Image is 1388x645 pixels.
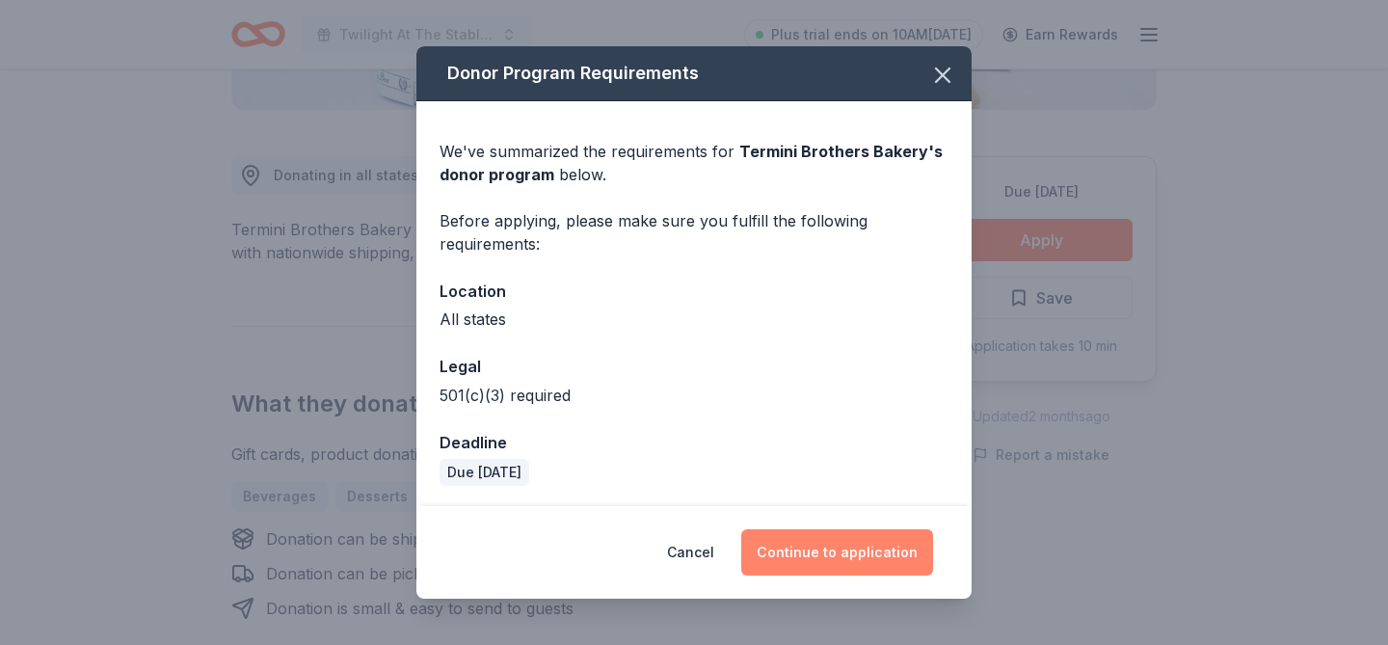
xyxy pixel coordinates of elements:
div: Deadline [440,430,948,455]
div: Before applying, please make sure you fulfill the following requirements: [440,209,948,255]
div: We've summarized the requirements for below. [440,140,948,186]
div: 501(c)(3) required [440,384,948,407]
button: Cancel [667,529,714,576]
button: Continue to application [741,529,933,576]
div: Location [440,279,948,304]
div: All states [440,308,948,331]
div: Due [DATE] [440,459,529,486]
div: Donor Program Requirements [416,46,972,101]
div: Legal [440,354,948,379]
